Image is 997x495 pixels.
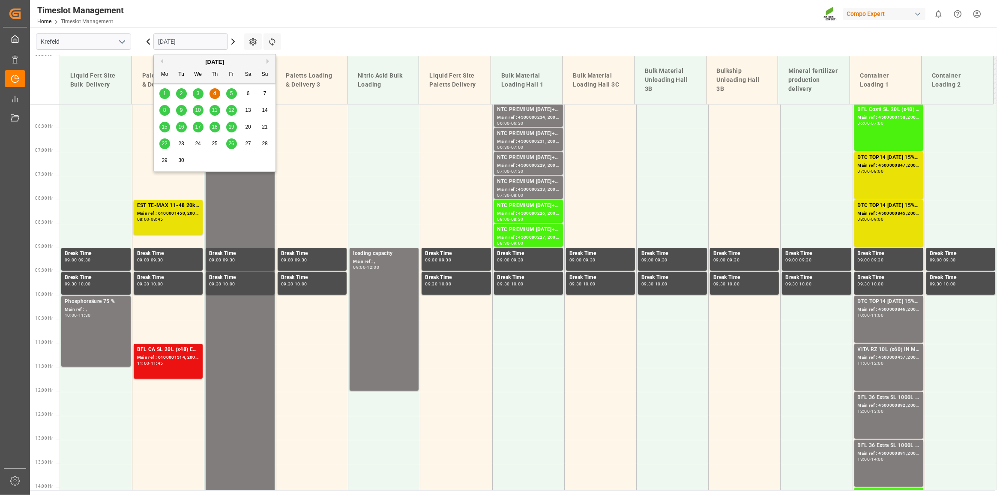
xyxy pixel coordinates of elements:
div: - [149,282,150,286]
span: 12 [228,107,234,113]
div: Break Time [425,273,487,282]
div: Choose Saturday, September 20th, 2025 [243,122,254,132]
div: DTC TOP14 [DATE] 15%UH 3M 25kg(x42) WW [858,153,920,162]
input: DD.MM.YYYY [153,33,228,50]
div: Choose Sunday, September 28th, 2025 [260,138,270,149]
div: 10:00 [858,313,870,317]
div: 09:00 [713,258,726,262]
div: Choose Friday, September 26th, 2025 [226,138,237,149]
div: - [437,258,439,262]
div: 09:30 [511,258,524,262]
div: - [509,145,511,149]
div: Liquid Fert Site Bulk Delivery [67,68,125,93]
div: Break Time [785,249,847,258]
span: 5 [230,90,233,96]
div: 09:00 [930,258,942,262]
div: - [149,217,150,221]
div: 10:00 [295,282,307,286]
div: - [509,169,511,173]
div: 09:00 [858,258,870,262]
div: Su [260,69,270,80]
div: Break Time [281,273,343,282]
div: Break Time [137,249,199,258]
div: 09:30 [569,282,582,286]
div: 09:30 [655,258,668,262]
div: 09:00 [425,258,437,262]
span: 2 [180,90,183,96]
div: Main ref : , [65,306,127,313]
div: 09:30 [943,258,956,262]
span: 28 [262,141,267,147]
div: 10:00 [727,282,740,286]
div: 08:30 [497,241,510,245]
div: Break Time [641,273,704,282]
div: 09:30 [425,282,437,286]
div: Break Time [209,249,271,258]
span: 16 [178,124,184,130]
div: loading capacity [353,249,415,258]
div: Main ref : 4500000845, 2000000538 [858,210,920,217]
div: Th [210,69,220,80]
div: - [654,282,655,286]
div: NTC PREMIUM [DATE]+3+TE BULK [497,201,560,210]
div: Choose Monday, September 15th, 2025 [159,122,170,132]
button: Next Month [266,59,272,64]
div: 09:00 [209,258,222,262]
div: BFL CA SL 20L (x48) ES,PTBFL Ca SL 1000L IBC MTOFLO T Turf 20-5-8 25kg (x42) INT [137,345,199,354]
div: Main ref : 4500000234, 2000000040 [497,114,560,121]
div: 09:30 [930,282,942,286]
div: - [870,169,871,173]
div: Tu [176,69,187,80]
span: 08:30 Hr [35,220,53,225]
div: - [222,258,223,262]
div: Choose Wednesday, September 24th, 2025 [193,138,204,149]
div: Paletts Loading & Delivery 1 [139,68,197,93]
div: 09:00 [65,258,77,262]
div: Main ref : 4500000227, 2000000040 [497,234,560,241]
a: Home [37,18,51,24]
div: Break Time [569,273,632,282]
div: Liquid Fert Site Paletts Delivery [426,68,484,93]
div: 09:30 [65,282,77,286]
div: Choose Sunday, September 7th, 2025 [260,88,270,99]
div: - [798,282,799,286]
div: Choose Monday, September 22nd, 2025 [159,138,170,149]
div: 09:00 [497,258,510,262]
div: 06:00 [497,121,510,125]
div: - [870,121,871,125]
div: - [870,217,871,221]
div: 11:00 [858,361,870,365]
span: 20 [245,124,251,130]
div: Main ref : , [353,258,415,265]
div: - [582,282,583,286]
div: Main ref : 4500000226, 2000000040 [497,210,560,217]
div: 07:00 [858,169,870,173]
div: 09:30 [713,282,726,286]
span: 10 [195,107,201,113]
div: 09:30 [785,282,798,286]
div: Choose Tuesday, September 9th, 2025 [176,105,187,116]
div: Container Loading 1 [857,68,915,93]
div: 09:30 [281,282,293,286]
div: Main ref : 4500000891, 2000000114 [858,450,920,457]
span: 27 [245,141,251,147]
div: Main ref : 6100001514, 2000001183;2000000633 2000000633 [137,354,199,361]
div: 12:00 [858,409,870,413]
div: - [149,361,150,365]
div: Main ref : 4500000457, 2000000344 [858,354,920,361]
div: NTC PREMIUM [DATE]+3+TE BULK [497,129,560,138]
div: 08:00 [858,217,870,221]
div: Break Time [137,273,199,282]
div: Break Time [930,249,992,258]
div: Mineral fertilizer production delivery [785,63,843,97]
div: - [293,282,295,286]
div: Choose Tuesday, September 16th, 2025 [176,122,187,132]
div: 10:00 [799,282,811,286]
div: 10:00 [151,282,163,286]
div: Main ref : 4500000847, 2000000538 [858,162,920,169]
div: - [509,241,511,245]
div: Break Time [497,249,560,258]
div: Break Time [858,249,920,258]
div: Choose Tuesday, September 23rd, 2025 [176,138,187,149]
div: - [509,282,511,286]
